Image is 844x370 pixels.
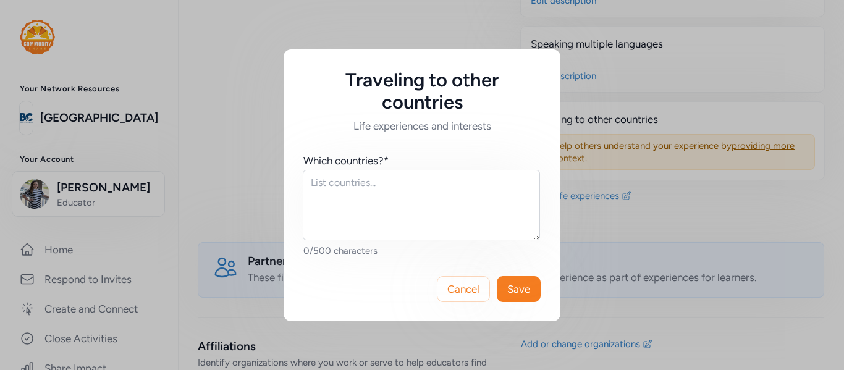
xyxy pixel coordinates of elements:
[507,282,530,296] span: Save
[447,282,479,296] span: Cancel
[303,119,541,133] h6: Life experiences and interests
[437,276,490,302] button: Cancel
[303,69,541,114] h5: Traveling to other countries
[303,153,389,168] div: Which countries?*
[303,245,378,256] span: 0/500 characters
[497,276,541,302] button: Save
